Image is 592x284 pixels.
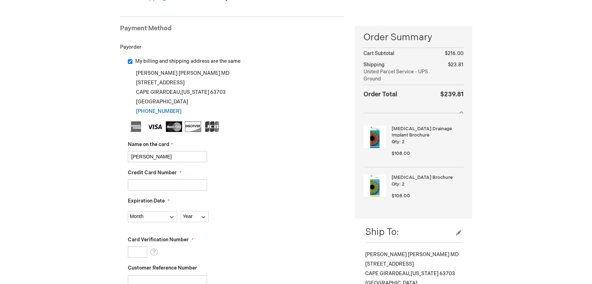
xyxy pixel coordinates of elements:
[363,174,386,197] img: Glaucoma Brochure
[392,126,461,139] strong: [MEDICAL_DATA] Drainage Implant Brochure
[402,139,405,145] span: 2
[181,89,209,95] span: [US_STATE]
[392,174,461,181] strong: [MEDICAL_DATA] Brochure
[120,44,142,50] span: Payorder
[136,108,181,114] a: [PHONE_NUMBER]
[392,181,399,187] span: Qty
[128,237,189,243] span: Card Verification Number
[411,271,438,277] span: [US_STATE]
[128,170,177,176] span: Credit Card Number
[448,62,463,68] span: $23.81
[392,193,410,199] span: $108.00
[440,91,463,98] span: $239.81
[128,68,344,116] div: [PERSON_NAME] [PERSON_NAME] MD [STREET_ADDRESS] CAPE GIRARDEAU , 63703 [GEOGRAPHIC_DATA]
[166,121,182,132] img: MasterCard
[363,48,440,60] th: Cart Subtotal
[392,151,410,156] span: $108.00
[445,50,463,56] span: $216.00
[363,68,440,83] span: United Parcel Service - UPS Ground
[120,24,344,37] div: Payment Method
[128,179,207,191] input: Credit Card Number
[363,62,385,68] span: Shipping
[185,121,201,132] img: Discover
[128,121,144,132] img: American Express
[128,265,197,271] span: Customer Reference Number
[365,227,399,238] span: Ship To:
[363,126,386,148] img: Glaucoma Drainage Implant Brochure
[128,141,169,147] span: Name on the card
[204,121,220,132] img: JCB
[135,58,241,64] span: My billing and shipping address are the same
[128,198,165,204] span: Expiration Date
[128,246,147,258] input: Card Verification Number
[147,121,163,132] img: Visa
[363,31,463,48] span: Order Summary
[363,89,397,99] strong: Order Total
[392,139,399,145] span: Qty
[402,181,405,187] span: 2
